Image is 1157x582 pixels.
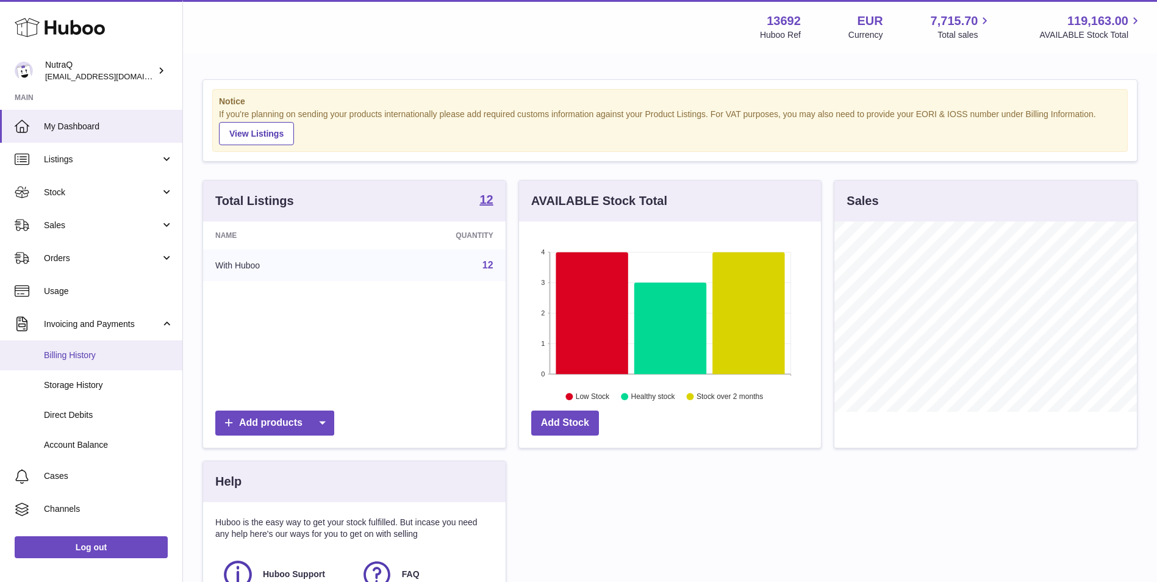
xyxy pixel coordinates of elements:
[1039,29,1142,41] span: AVAILABLE Stock Total
[44,470,173,482] span: Cases
[15,62,33,80] img: log@nutraq.com
[45,71,179,81] span: [EMAIL_ADDRESS][DOMAIN_NAME]
[219,96,1121,107] strong: Notice
[219,122,294,145] a: View Listings
[44,350,173,361] span: Billing History
[541,340,545,347] text: 1
[15,536,168,558] a: Log out
[45,59,155,82] div: NutraQ
[847,193,878,209] h3: Sales
[531,411,599,436] a: Add Stock
[541,370,545,378] text: 0
[44,409,173,421] span: Direct Debits
[263,569,325,580] span: Huboo Support
[203,221,362,250] th: Name
[760,29,801,41] div: Huboo Ref
[576,392,610,401] text: Low Stock
[1039,13,1142,41] a: 119,163.00 AVAILABLE Stock Total
[203,250,362,281] td: With Huboo
[857,13,883,29] strong: EUR
[541,309,545,317] text: 2
[44,286,173,297] span: Usage
[215,517,493,540] p: Huboo is the easy way to get your stock fulfilled. But incase you need any help here's our ways f...
[482,260,493,270] a: 12
[215,193,294,209] h3: Total Listings
[44,379,173,391] span: Storage History
[767,13,801,29] strong: 13692
[931,13,978,29] span: 7,715.70
[44,318,160,330] span: Invoicing and Payments
[541,279,545,286] text: 3
[541,248,545,256] text: 4
[479,193,493,208] a: 12
[44,187,160,198] span: Stock
[937,29,992,41] span: Total sales
[1067,13,1128,29] span: 119,163.00
[219,109,1121,145] div: If you're planning on sending your products internationally please add required customs informati...
[631,392,675,401] text: Healthy stock
[44,121,173,132] span: My Dashboard
[697,392,763,401] text: Stock over 2 months
[44,439,173,451] span: Account Balance
[362,221,505,250] th: Quantity
[44,253,160,264] span: Orders
[848,29,883,41] div: Currency
[215,411,334,436] a: Add products
[931,13,992,41] a: 7,715.70 Total sales
[44,503,173,515] span: Channels
[215,473,242,490] h3: Help
[44,154,160,165] span: Listings
[402,569,420,580] span: FAQ
[44,220,160,231] span: Sales
[479,193,493,206] strong: 12
[531,193,667,209] h3: AVAILABLE Stock Total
